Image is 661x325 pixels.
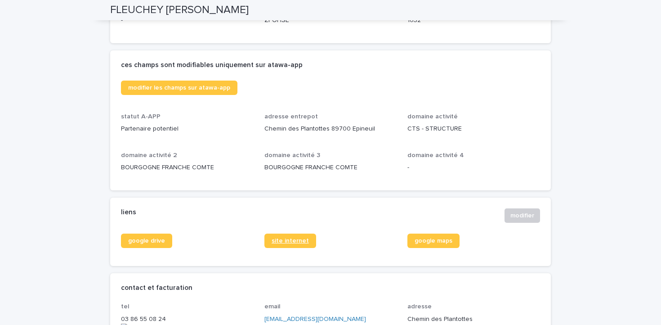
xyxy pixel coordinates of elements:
[415,238,452,244] span: google maps
[128,85,230,91] span: modifier les champs sur atawa-app
[121,81,237,95] a: modifier les champs sur atawa-app
[121,124,254,134] p: Partenaire potentiel
[110,4,249,17] h2: FLEUCHEY [PERSON_NAME]
[121,61,303,69] h2: ces champs sont modifiables uniquement sur atawa-app
[264,316,366,322] a: [EMAIL_ADDRESS][DOMAIN_NAME]
[121,16,254,25] p: -
[121,303,130,310] span: tel
[407,234,460,248] a: google maps
[121,152,177,158] span: domaine activité 2
[121,163,254,172] p: BOURGOGNE FRANCHE COMTE
[128,238,165,244] span: google drive
[407,303,432,310] span: adresse
[407,113,458,120] span: domaine activité
[505,208,540,223] button: modifier
[264,234,316,248] a: site internet
[121,113,161,120] span: statut A-APP
[407,124,540,134] p: CTS - STRUCTURE
[264,124,397,134] p: Chemin des Plantottes 89700 Epineuil
[264,113,318,120] span: adresse entrepot
[264,163,397,172] p: BOURGOGNE FRANCHE COMTE
[264,303,281,310] span: email
[121,208,136,217] h2: liens
[121,316,166,322] onoff-telecom-ce-phone-number-wrapper: 03 86 55 08 24
[272,238,309,244] span: site internet
[407,16,540,25] p: 1032
[121,234,172,248] a: google drive
[264,152,320,158] span: domaine activité 3
[121,284,192,292] h2: contact et facturation
[407,315,540,324] p: Chemin des Plantottes
[264,16,397,25] p: ZPOHSE
[407,152,464,158] span: domaine activité 4
[510,211,534,220] span: modifier
[407,163,540,172] p: -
